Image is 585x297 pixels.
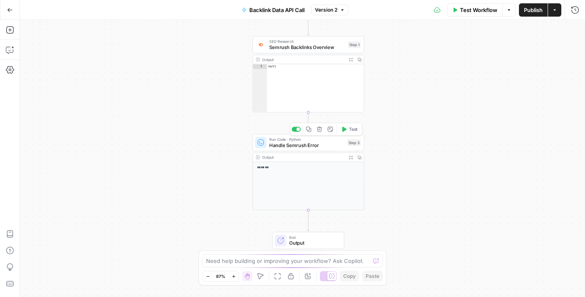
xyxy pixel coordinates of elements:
[366,272,379,280] span: Paste
[253,36,364,113] div: SEO ResearchSemrush Backlinks OverviewStep 1Outputnull
[269,137,344,142] span: Run Code · Python
[307,15,309,35] g: Edge from start to step_1
[253,64,267,69] div: 1
[253,134,364,210] div: Run Code · PythonHandle Semrush ErrorStep 3TestOutput**** **
[348,42,361,48] div: Step 1
[307,210,309,231] g: Edge from step_3 to end
[216,273,225,280] span: 87%
[519,3,548,17] button: Publish
[447,3,502,17] button: Test Workflow
[524,6,543,14] span: Publish
[269,39,345,44] span: SEO Research
[262,56,344,62] div: Output
[338,125,361,134] button: Test
[289,239,338,246] span: Output
[253,232,364,249] div: EndOutput
[315,6,337,14] span: Version 2
[237,3,310,17] button: Backlink Data API Call
[257,42,264,48] img: 3lyvnidk9veb5oecvmize2kaffdg
[289,234,338,240] span: End
[460,6,497,14] span: Test Workflow
[311,5,349,15] button: Version 2
[349,126,358,133] span: Test
[269,142,344,149] span: Handle Semrush Error
[340,271,359,282] button: Copy
[269,44,345,51] span: Semrush Backlinks Overview
[262,155,344,160] div: Output
[249,6,305,14] span: Backlink Data API Call
[362,271,383,282] button: Paste
[343,272,356,280] span: Copy
[347,139,361,146] div: Step 3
